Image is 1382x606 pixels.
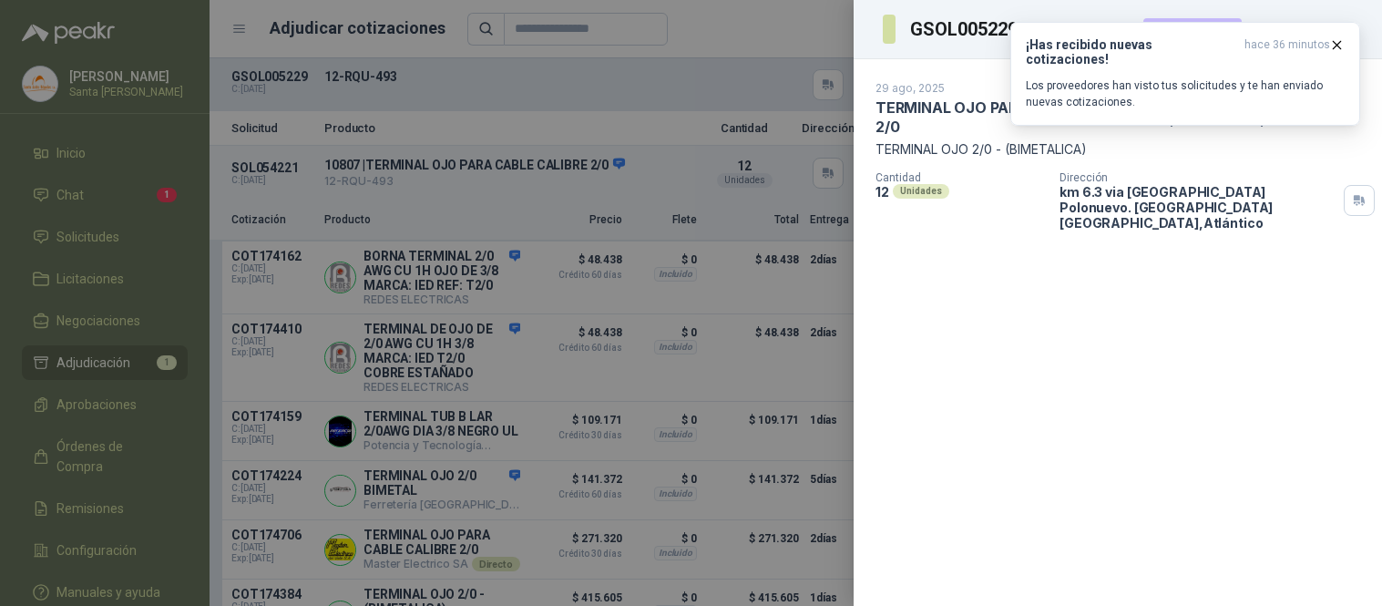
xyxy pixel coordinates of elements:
[1026,37,1237,67] h3: ¡Has recibido nuevas cotizaciones!
[875,184,889,200] p: 12
[1244,37,1330,67] span: hace 36 minutos
[875,98,1155,138] p: TERMINAL OJO PARA CABLE CALIBRE 2/0
[1026,77,1345,110] p: Los proveedores han visto tus solicitudes y te han enviado nuevas cotizaciones.
[875,81,945,95] p: 29 ago, 2025
[893,184,949,199] div: Unidades
[1010,22,1360,126] button: ¡Has recibido nuevas cotizaciones!hace 36 minutos Los proveedores han visto tus solicitudes y te ...
[910,20,1132,38] h3: GSOL005229 > SOL054221
[1143,18,1242,40] div: Por adjudicar
[875,141,1360,157] p: TERMINAL OJO 2/0 - (BIMETALICA)
[1060,171,1336,184] p: Dirección
[875,171,1045,184] p: Cantidad
[1060,184,1336,231] p: km 6.3 via [GEOGRAPHIC_DATA] Polonuevo. [GEOGRAPHIC_DATA] [GEOGRAPHIC_DATA] , Atlántico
